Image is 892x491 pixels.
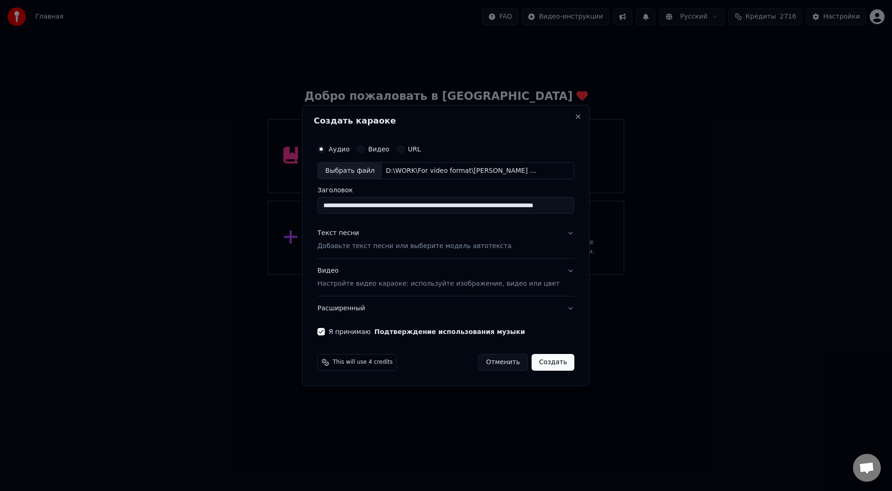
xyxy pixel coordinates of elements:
label: Я принимаю [328,328,525,335]
button: Создать [531,354,574,371]
button: Я принимаю [374,328,525,335]
span: This will use 4 credits [333,359,393,366]
div: Выбрать файл [318,163,382,179]
label: Видео [368,146,389,152]
p: Настройте видео караоке: используйте изображение, видео или цвет [317,279,559,288]
label: Аудио [328,146,349,152]
h2: Создать караоке [314,117,578,125]
p: Добавьте текст песни или выберите модель автотекста [317,242,512,251]
button: Текст песниДобавьте текст песни или выберите модель автотекста [317,222,574,259]
div: Видео [317,267,559,289]
button: Расширенный [317,296,574,321]
div: Текст песни [317,229,359,238]
label: Заголовок [317,187,574,194]
label: URL [408,146,421,152]
button: ВидеоНастройте видео караоке: используйте изображение, видео или цвет [317,259,574,296]
div: D:\WORK\For video format\[PERSON_NAME] 7 Days\[DOMAIN_NAME]_Graig_David_-_7_Days_[DOMAIN_NAME]_([... [382,166,540,176]
button: Отменить [478,354,528,371]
